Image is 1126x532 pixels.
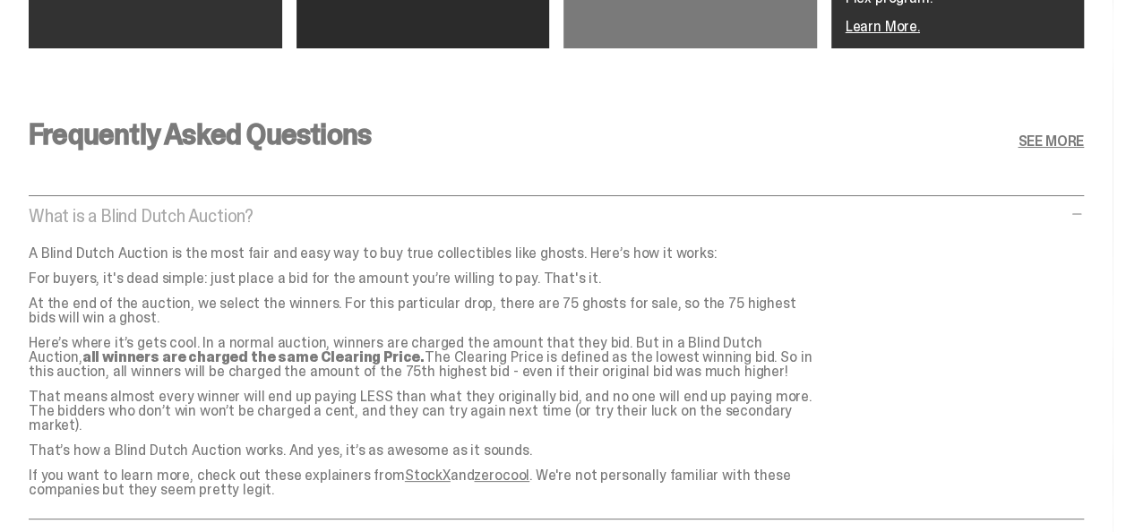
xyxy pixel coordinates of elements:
a: SEE MORE [1018,134,1084,149]
p: At the end of the auction, we select the winners. For this particular drop, there are 75 ghosts f... [29,296,817,325]
p: If you want to learn more, check out these explainers from and . We're not personally familiar wi... [29,468,817,497]
p: Here’s where it’s gets cool. In a normal auction, winners are charged the amount that they bid. B... [29,336,817,379]
p: A Blind Dutch Auction is the most fair and easy way to buy true collectibles like ghosts. Here’s ... [29,246,817,261]
p: That’s how a Blind Dutch Auction works. And yes, it’s as awesome as it sounds. [29,443,817,458]
h3: Frequently Asked Questions [29,120,371,149]
a: zerocool [474,466,529,485]
p: What is a Blind Dutch Auction? [29,207,1066,225]
a: Learn More. [846,17,920,36]
strong: all winners are charged the same Clearing Price. [82,348,425,366]
p: That means almost every winner will end up paying LESS than what they originally bid, and no one ... [29,390,817,433]
p: For buyers, it's dead simple: just place a bid for the amount you’re willing to pay. That's it. [29,271,817,286]
a: StockX [405,466,451,485]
